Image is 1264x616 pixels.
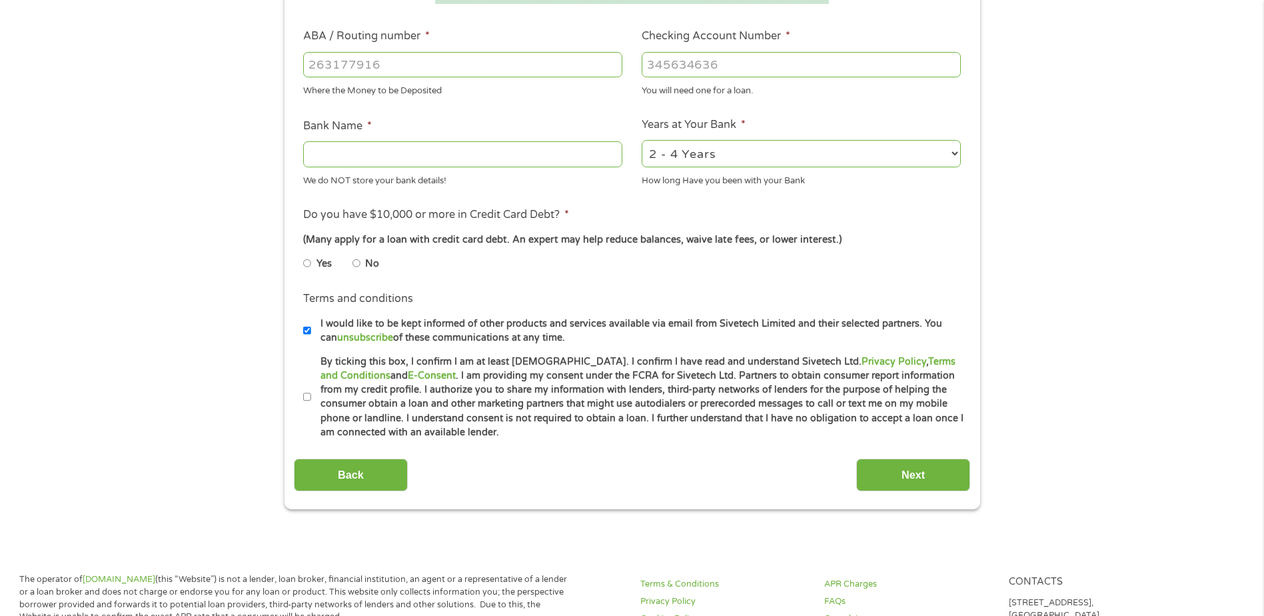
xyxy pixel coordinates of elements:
[316,257,332,271] label: Yes
[1009,576,1177,589] h4: Contacts
[642,118,746,132] label: Years at Your Bank
[303,29,430,43] label: ABA / Routing number
[303,80,622,98] div: Where the Money to be Deposited
[365,257,379,271] label: No
[303,233,960,247] div: (Many apply for a loan with credit card debt. An expert may help reduce balances, waive late fees...
[856,459,970,491] input: Next
[642,80,961,98] div: You will need one for a loan.
[642,29,790,43] label: Checking Account Number
[642,52,961,77] input: 345634636
[311,317,965,345] label: I would like to be kept informed of other products and services available via email from Sivetech...
[862,356,926,367] a: Privacy Policy
[303,119,372,133] label: Bank Name
[408,370,456,381] a: E-Consent
[83,574,155,585] a: [DOMAIN_NAME]
[640,595,808,608] a: Privacy Policy
[320,356,955,381] a: Terms and Conditions
[824,578,992,591] a: APR Charges
[294,459,408,491] input: Back
[303,292,413,306] label: Terms and conditions
[303,169,622,187] div: We do NOT store your bank details!
[311,355,965,440] label: By ticking this box, I confirm I am at least [DEMOGRAPHIC_DATA]. I confirm I have read and unders...
[824,595,992,608] a: FAQs
[337,332,393,343] a: unsubscribe
[642,169,961,187] div: How long Have you been with your Bank
[303,52,622,77] input: 263177916
[640,578,808,591] a: Terms & Conditions
[303,208,569,222] label: Do you have $10,000 or more in Credit Card Debt?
